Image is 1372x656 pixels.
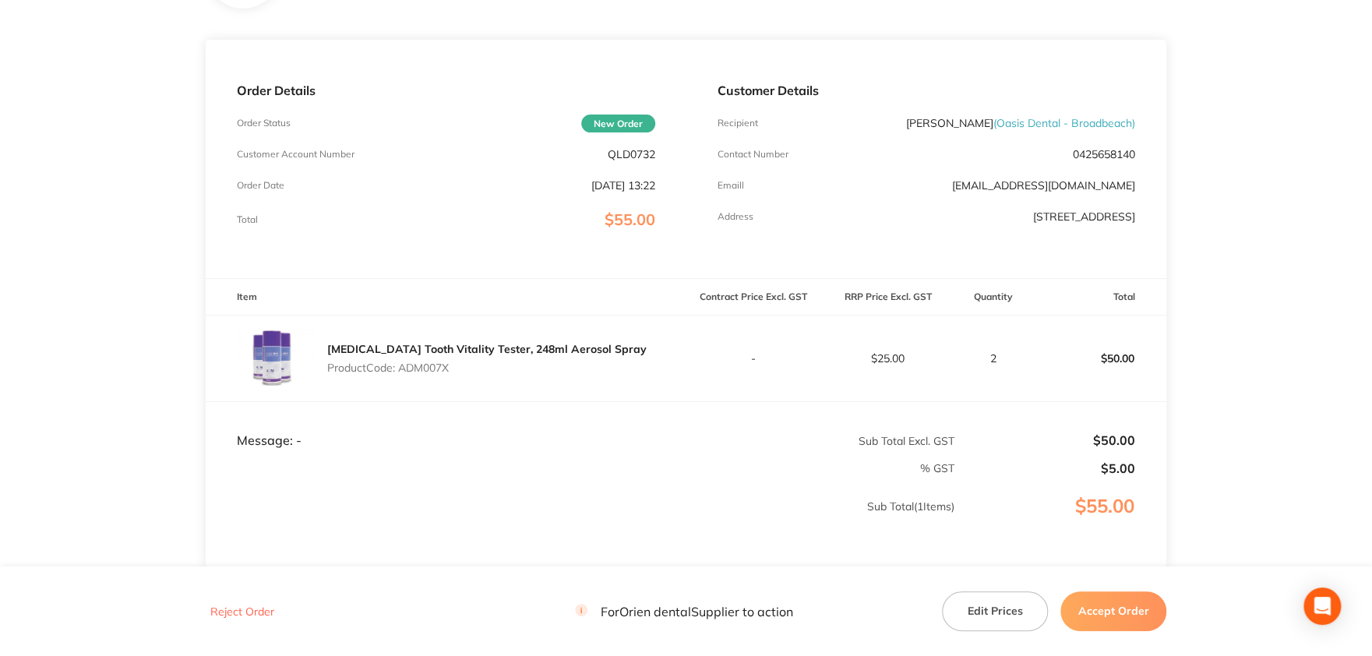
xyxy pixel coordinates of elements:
[1033,210,1135,223] p: [STREET_ADDRESS]
[1303,587,1341,625] div: Open Intercom Messenger
[581,115,655,132] span: New Order
[206,402,686,449] td: Message: -
[956,461,1135,475] p: $5.00
[237,83,654,97] p: Order Details
[605,210,655,229] span: $55.00
[820,279,955,316] th: RRP Price Excl. GST
[952,178,1135,192] a: [EMAIL_ADDRESS][DOMAIN_NAME]
[206,279,686,316] th: Item
[686,279,821,316] th: Contract Price Excl. GST
[206,462,954,474] p: % GST
[206,605,279,619] button: Reject Order
[237,118,291,129] p: Order Status
[237,149,354,160] p: Customer Account Number
[956,433,1135,447] p: $50.00
[591,179,655,192] p: [DATE] 13:22
[956,352,1032,365] p: 2
[327,342,647,356] a: [MEDICAL_DATA] Tooth Vitality Tester, 248ml Aerosol Spray
[821,352,954,365] p: $25.00
[718,211,753,222] p: Address
[993,116,1135,130] span: ( Oasis Dental - Broadbeach )
[1032,279,1166,316] th: Total
[956,496,1166,548] p: $55.00
[906,117,1135,129] p: [PERSON_NAME]
[327,362,647,374] p: Product Code: ADM007X
[1032,340,1166,377] p: $50.00
[687,435,954,447] p: Sub Total Excl. GST
[237,214,258,225] p: Total
[608,148,655,160] p: QLD0732
[718,83,1135,97] p: Customer Details
[718,180,744,191] p: Emaill
[206,500,954,544] p: Sub Total ( 1 Items)
[237,180,284,191] p: Order Date
[942,591,1048,630] button: Edit Prices
[687,352,820,365] p: -
[237,316,315,402] img: Y3EyMzNwZA
[955,279,1032,316] th: Quantity
[1073,148,1135,160] p: 0425658140
[718,118,758,129] p: Recipient
[1060,591,1166,630] button: Accept Order
[575,604,792,619] p: For Orien dental Supplier to action
[718,149,788,160] p: Contact Number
